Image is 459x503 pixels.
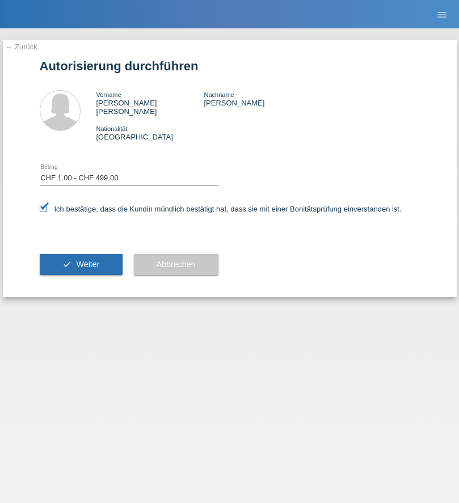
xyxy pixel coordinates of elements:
button: Abbrechen [134,254,218,276]
button: check Weiter [40,254,123,276]
span: Nachname [204,91,234,98]
div: [PERSON_NAME] [PERSON_NAME] [96,90,204,116]
i: check [62,260,71,269]
span: Weiter [76,260,99,269]
span: Vorname [96,91,121,98]
i: menu [436,9,448,20]
label: Ich bestätige, dass die Kundin mündlich bestätigt hat, dass sie mit einer Bonitätsprüfung einvers... [40,205,402,213]
a: ← Zurück [6,43,37,51]
span: Abbrechen [157,260,196,269]
div: [PERSON_NAME] [204,90,311,107]
div: [GEOGRAPHIC_DATA] [96,124,204,141]
a: menu [431,11,453,18]
span: Nationalität [96,125,128,132]
h1: Autorisierung durchführen [40,59,420,73]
